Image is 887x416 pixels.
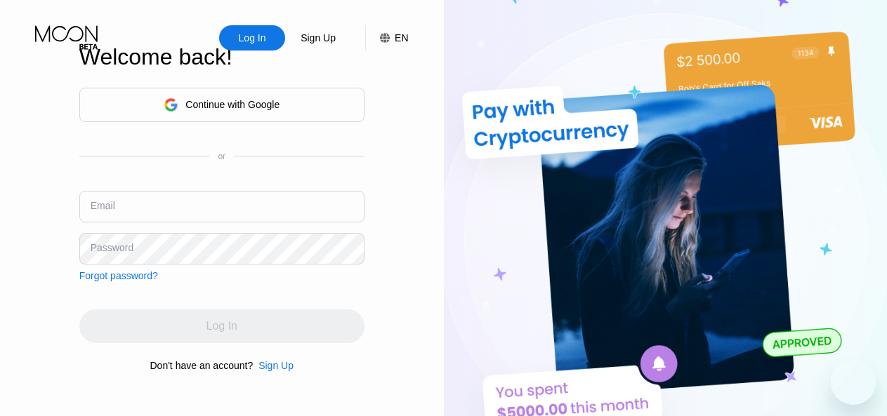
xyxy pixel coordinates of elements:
[79,88,364,122] div: Continue with Google
[365,25,408,51] div: EN
[285,25,351,51] div: Sign Up
[79,270,158,281] div: Forgot password?
[831,360,876,405] iframe: Button to launch messaging window
[218,152,225,161] div: or
[185,99,280,110] div: Continue with Google
[150,360,254,371] div: Don't have an account?
[91,242,133,253] div: Password
[237,31,268,45] div: Log In
[253,360,294,371] div: Sign Up
[299,31,337,45] div: Sign Up
[79,44,364,70] div: Welcome back!
[258,360,294,371] div: Sign Up
[91,200,115,211] div: Email
[395,32,408,43] div: EN
[219,25,285,51] div: Log In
